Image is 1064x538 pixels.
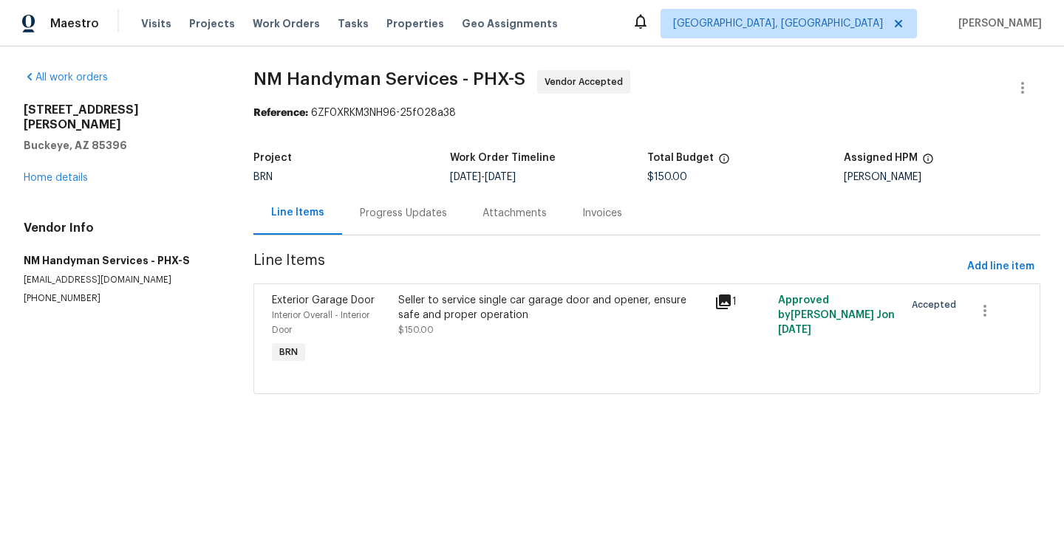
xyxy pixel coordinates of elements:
span: NM Handyman Services - PHX-S [253,70,525,88]
span: Add line item [967,258,1034,276]
span: Line Items [253,253,961,280]
span: Approved by [PERSON_NAME] J on [778,295,895,335]
span: [GEOGRAPHIC_DATA], [GEOGRAPHIC_DATA] [673,16,883,31]
span: Maestro [50,16,99,31]
div: Seller to service single car garage door and opener, ensure safe and proper operation [398,293,706,323]
a: Home details [24,173,88,183]
span: Work Orders [253,16,320,31]
div: Invoices [582,206,622,221]
span: [DATE] [450,172,481,182]
span: [DATE] [778,325,811,335]
span: Interior Overall - Interior Door [272,311,369,334]
span: $150.00 [647,172,687,182]
span: Projects [189,16,235,31]
p: [EMAIL_ADDRESS][DOMAIN_NAME] [24,274,218,286]
span: Visits [141,16,171,31]
span: The hpm assigned to this work order. [922,153,934,172]
h5: Work Order Timeline [450,153,556,163]
div: Line Items [271,205,324,220]
span: [DATE] [485,172,516,182]
span: $150.00 [398,325,434,334]
h5: Total Budget [647,153,714,163]
span: Properties [386,16,444,31]
span: The total cost of line items that have been proposed by Opendoor. This sum includes line items th... [718,153,730,172]
div: Progress Updates [360,206,447,221]
a: All work orders [24,72,108,83]
h5: Buckeye, AZ 85396 [24,138,218,153]
span: Vendor Accepted [545,75,629,89]
div: 1 [715,293,769,311]
h5: Project [253,153,292,163]
span: Tasks [338,18,369,29]
div: 6ZF0XRKM3NH96-25f028a38 [253,106,1040,120]
h4: Vendor Info [24,221,218,235]
h5: NM Handyman Services - PHX-S [24,253,218,268]
h5: Assigned HPM [844,153,918,163]
div: [PERSON_NAME] [844,172,1040,182]
span: Exterior Garage Door [272,295,375,306]
p: [PHONE_NUMBER] [24,292,218,305]
span: - [450,172,516,182]
h2: [STREET_ADDRESS][PERSON_NAME] [24,103,218,132]
div: Attachments [482,206,547,221]
span: Accepted [912,297,962,312]
button: Add line item [961,253,1040,280]
span: [PERSON_NAME] [952,16,1042,31]
span: BRN [253,172,273,182]
span: Geo Assignments [462,16,558,31]
span: BRN [273,345,304,359]
b: Reference: [253,108,308,118]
